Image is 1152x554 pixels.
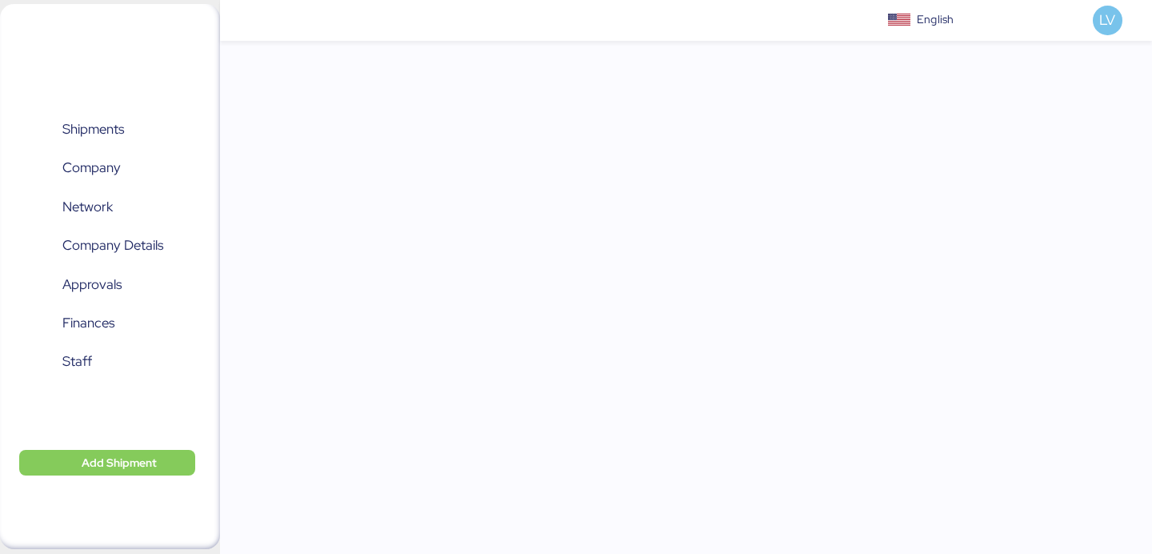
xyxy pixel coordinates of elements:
span: Company Details [62,234,163,257]
a: Staff [10,343,196,380]
span: Approvals [62,273,122,296]
a: Network [10,188,196,225]
button: Menu [230,7,257,34]
a: Finances [10,305,196,342]
span: Add Shipment [82,453,157,472]
span: LV [1099,10,1115,30]
div: English [917,11,954,28]
span: Finances [62,311,114,335]
span: Shipments [62,118,124,141]
button: Add Shipment [19,450,195,476]
span: Company [62,156,121,179]
span: Network [62,195,113,219]
a: Approvals [10,266,196,303]
a: Company Details [10,227,196,264]
span: Staff [62,350,92,373]
a: Company [10,150,196,187]
a: Shipments [10,110,196,147]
